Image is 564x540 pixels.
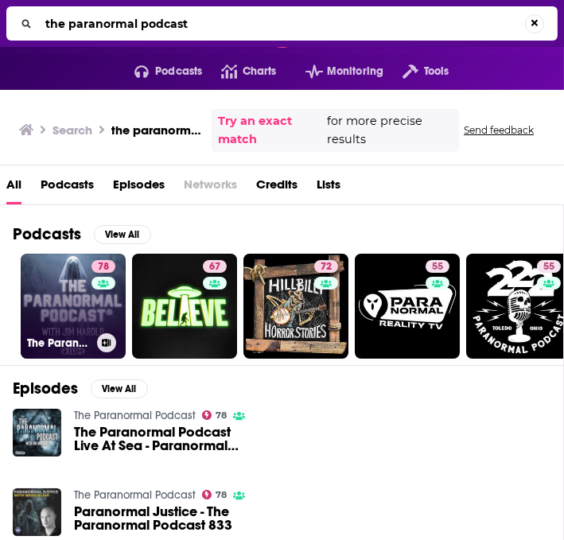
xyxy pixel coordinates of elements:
a: Try an exact match [218,112,324,149]
span: Tools [424,60,449,83]
a: 78The Paranormal Podcast [21,254,126,359]
h2: Episodes [13,379,78,398]
span: 78 [216,491,227,499]
a: 72 [314,260,338,273]
span: Podcasts [155,60,202,83]
span: 78 [216,412,227,419]
span: Monitoring [327,60,383,83]
a: 72 [243,254,348,359]
a: 67 [203,260,227,273]
a: 78 [202,410,228,420]
h3: Search [53,122,92,138]
span: 72 [321,259,332,275]
a: 55 [426,260,449,273]
button: open menu [115,59,203,84]
span: Charts [243,60,277,83]
a: Credits [256,172,298,204]
button: View All [91,379,148,398]
h3: the paranormal podcast [111,122,205,138]
a: The Paranormal Podcast [74,488,196,502]
h3: The Paranormal Podcast [27,336,91,350]
a: The Paranormal Podcast Live At Sea - Paranormal Podcast 509 [74,425,255,453]
h2: Podcasts [13,224,81,244]
div: Search... [6,6,558,41]
a: Paranormal Justice - The Paranormal Podcast 833 [74,505,255,532]
a: EpisodesView All [13,379,148,398]
a: 67 [132,254,237,359]
a: PodcastsView All [13,224,151,244]
a: Podcasts [41,172,94,204]
a: 55 [355,254,460,359]
span: 55 [432,259,443,275]
input: Search... [39,11,525,37]
a: Episodes [113,172,165,204]
span: 55 [543,259,554,275]
img: The Paranormal Podcast Live At Sea - Paranormal Podcast 509 [13,409,61,457]
span: for more precise results [327,112,453,149]
a: All [6,172,21,204]
a: Lists [317,172,340,204]
span: 78 [98,259,109,275]
button: Send feedback [459,123,539,137]
a: The Paranormal Podcast [74,409,196,422]
a: 78 [202,490,228,499]
span: 67 [209,259,220,275]
button: open menu [383,59,449,84]
a: Charts [202,59,276,84]
img: Paranormal Justice - The Paranormal Podcast 833 [13,488,61,537]
a: 55 [537,260,561,273]
a: 78 [91,260,115,273]
span: Networks [184,172,237,204]
button: open menu [286,59,383,84]
button: View All [94,225,151,244]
